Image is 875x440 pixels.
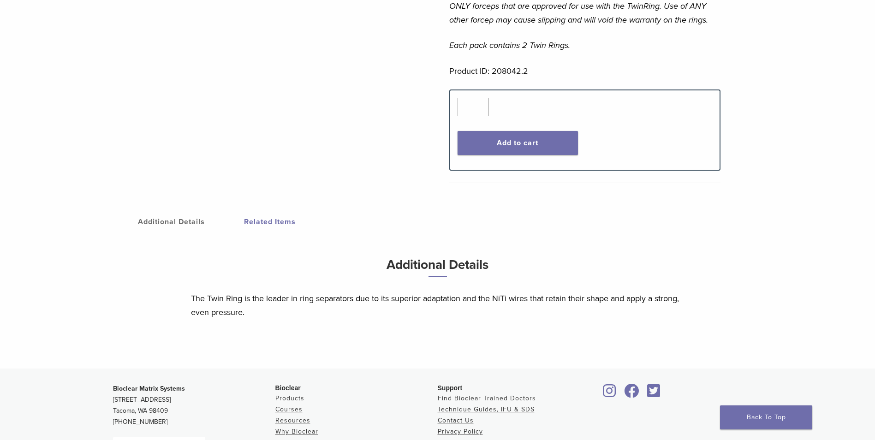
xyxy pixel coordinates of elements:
a: Courses [275,405,303,413]
a: Technique Guides, IFU & SDS [438,405,535,413]
a: Bioclear [600,389,619,398]
span: Support [438,384,463,392]
a: Related Items [244,209,350,235]
span: Bioclear [275,384,301,392]
a: Find Bioclear Trained Doctors [438,394,536,402]
a: Back To Top [720,405,812,429]
strong: Bioclear Matrix Systems [113,385,185,392]
p: Product ID: 208042.2 [449,64,720,78]
a: Privacy Policy [438,428,483,435]
h3: Additional Details [191,254,685,285]
a: Additional Details [138,209,244,235]
em: Each pack contains 2 Twin Rings. [449,40,570,50]
a: Products [275,394,304,402]
a: Why Bioclear [275,428,318,435]
p: [STREET_ADDRESS] Tacoma, WA 98409 [PHONE_NUMBER] [113,383,275,428]
a: Bioclear [644,389,664,398]
button: Add to cart [458,131,578,155]
a: Resources [275,416,310,424]
a: Bioclear [621,389,643,398]
a: Contact Us [438,416,474,424]
p: The Twin Ring is the leader in ring separators due to its superior adaptation and the NiTi wires ... [191,291,685,319]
